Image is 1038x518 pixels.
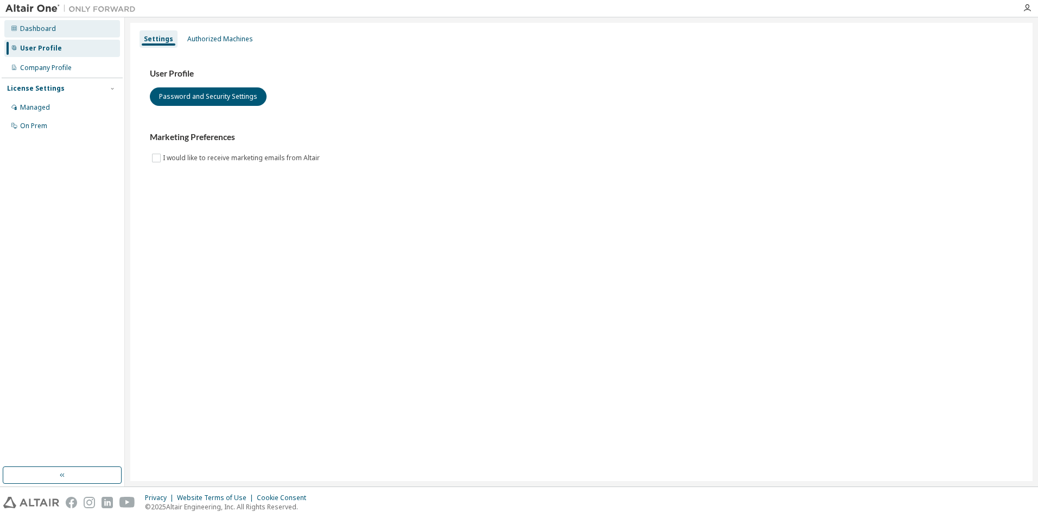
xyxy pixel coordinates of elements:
button: Password and Security Settings [150,87,267,106]
div: Website Terms of Use [177,494,257,502]
div: Settings [144,35,173,43]
p: © 2025 Altair Engineering, Inc. All Rights Reserved. [145,502,313,511]
img: linkedin.svg [102,497,113,508]
h3: User Profile [150,68,1013,79]
div: Company Profile [20,64,72,72]
div: Privacy [145,494,177,502]
img: Altair One [5,3,141,14]
div: User Profile [20,44,62,53]
h3: Marketing Preferences [150,132,1013,143]
div: On Prem [20,122,47,130]
label: I would like to receive marketing emails from Altair [163,151,322,165]
div: Dashboard [20,24,56,33]
div: Managed [20,103,50,112]
div: Cookie Consent [257,494,313,502]
img: facebook.svg [66,497,77,508]
div: Authorized Machines [187,35,253,43]
div: License Settings [7,84,65,93]
img: instagram.svg [84,497,95,508]
img: altair_logo.svg [3,497,59,508]
img: youtube.svg [119,497,135,508]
